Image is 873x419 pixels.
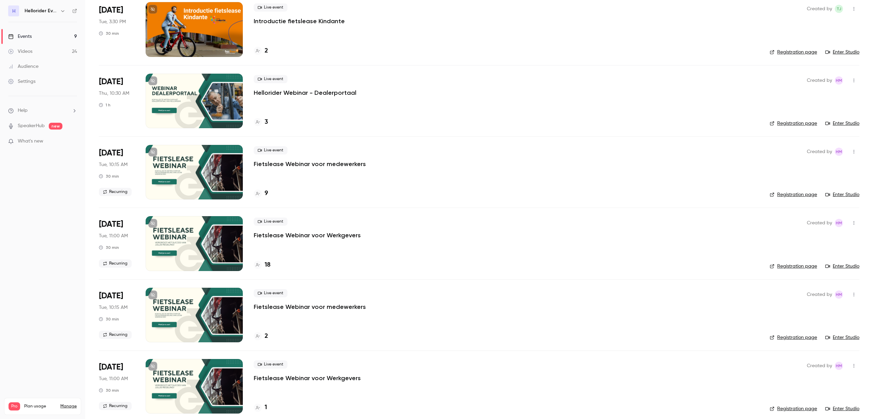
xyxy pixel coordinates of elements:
div: Nov 4 Tue, 11:00 AM (Europe/Amsterdam) [99,359,135,414]
a: Enter Studio [825,263,859,270]
a: Enter Studio [825,49,859,56]
a: Registration page [770,120,817,127]
span: Live event [254,360,287,369]
a: Registration page [770,263,817,270]
span: Live event [254,146,287,154]
span: Live event [254,3,287,12]
span: Thu, 10:30 AM [99,90,129,97]
span: TJ [837,5,841,13]
span: Heleen Mostert [835,148,843,156]
span: [DATE] [99,5,123,16]
span: HM [836,290,842,299]
div: Oct 7 Tue, 10:15 AM (Europe/Amsterdam) [99,145,135,199]
a: Enter Studio [825,334,859,341]
span: Live event [254,289,287,297]
div: Oct 2 Thu, 10:30 AM (Europe/Amsterdam) [99,74,135,128]
span: H [12,8,15,15]
a: SpeakerHub [18,122,45,130]
div: 30 min [99,388,119,393]
span: Heleen Mostert [835,219,843,227]
span: [DATE] [99,362,123,373]
a: Fietslease Webinar voor medewerkers [254,160,366,168]
h4: 2 [265,332,268,341]
span: [DATE] [99,290,123,301]
a: 2 [254,332,268,341]
a: Registration page [770,405,817,412]
h4: 18 [265,260,270,270]
a: Fietslease Webinar voor Werkgevers [254,374,361,382]
a: Fietslease Webinar voor Werkgevers [254,231,361,239]
a: Registration page [770,49,817,56]
div: 30 min [99,245,119,250]
a: 3 [254,118,268,127]
a: Introductie fietslease Kindante [254,17,345,25]
span: HM [836,219,842,227]
div: 1 h [99,102,110,108]
div: Settings [8,78,35,85]
span: Heleen Mostert [835,362,843,370]
h4: 3 [265,118,268,127]
span: What's new [18,138,43,145]
div: Sep 23 Tue, 3:30 PM (Europe/Amsterdam) [99,2,135,57]
li: help-dropdown-opener [8,107,77,114]
a: Fietslease Webinar voor medewerkers [254,303,366,311]
a: 1 [254,403,267,412]
a: 9 [254,189,268,198]
h4: 1 [265,403,267,412]
span: Created by [807,219,832,227]
span: Recurring [99,331,132,339]
div: 30 min [99,31,119,36]
span: Live event [254,218,287,226]
span: [DATE] [99,219,123,230]
span: Heleen Mostert [835,76,843,85]
a: Registration page [770,334,817,341]
a: Manage [60,404,77,409]
span: Recurring [99,259,132,268]
span: Created by [807,362,832,370]
a: 2 [254,46,268,56]
span: Tue, 3:30 PM [99,18,126,25]
span: Created by [807,76,832,85]
span: Plan usage [24,404,56,409]
a: Hellorider Webinar - Dealerportaal [254,89,356,97]
span: Recurring [99,188,132,196]
h6: Hellorider Events [25,8,57,14]
div: Audience [8,63,39,70]
a: 18 [254,260,270,270]
div: Events [8,33,32,40]
div: 30 min [99,174,119,179]
span: Tue, 11:00 AM [99,375,128,382]
span: Tue, 10:15 AM [99,304,128,311]
h4: 2 [265,46,268,56]
div: Nov 4 Tue, 10:15 AM (Europe/Amsterdam) [99,288,135,342]
span: HM [836,362,842,370]
span: Heleen Mostert [835,290,843,299]
span: Tue, 11:00 AM [99,233,128,239]
span: Created by [807,290,832,299]
div: Videos [8,48,32,55]
span: Toon Jongerius [835,5,843,13]
a: Registration page [770,191,817,198]
span: Pro [9,402,20,410]
span: Created by [807,148,832,156]
span: HM [836,76,842,85]
div: Oct 7 Tue, 11:00 AM (Europe/Amsterdam) [99,216,135,271]
div: 30 min [99,316,119,322]
h4: 9 [265,189,268,198]
span: [DATE] [99,148,123,159]
span: [DATE] [99,76,123,87]
iframe: Noticeable Trigger [69,138,77,145]
a: Enter Studio [825,405,859,412]
span: new [49,123,62,130]
span: Help [18,107,28,114]
span: Recurring [99,402,132,410]
a: Enter Studio [825,120,859,127]
span: Tue, 10:15 AM [99,161,128,168]
span: HM [836,148,842,156]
